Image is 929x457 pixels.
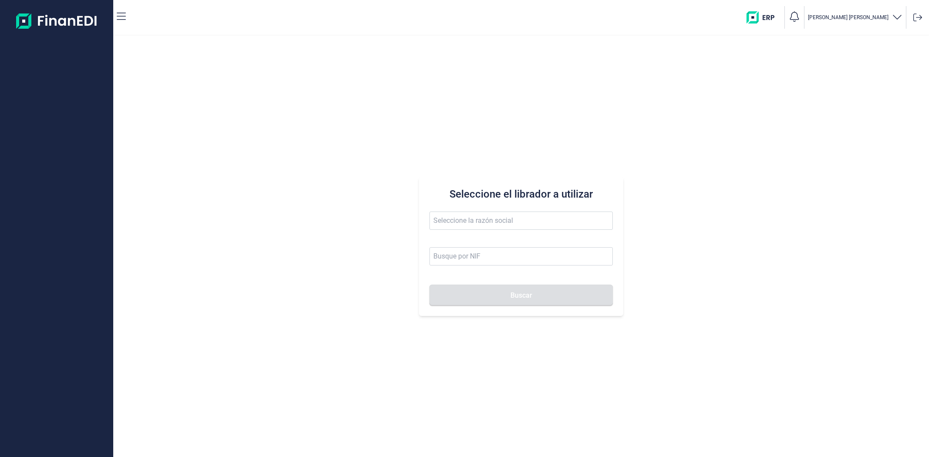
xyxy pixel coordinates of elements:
[510,292,532,299] span: Buscar
[429,247,612,265] input: Busque por NIF
[808,14,888,21] p: [PERSON_NAME] [PERSON_NAME]
[429,212,612,230] input: Seleccione la razón social
[429,187,612,201] h3: Seleccione el librador a utilizar
[16,7,98,35] img: Logo de aplicación
[808,11,902,24] button: [PERSON_NAME] [PERSON_NAME]
[747,11,781,24] img: erp
[429,285,612,306] button: Buscar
